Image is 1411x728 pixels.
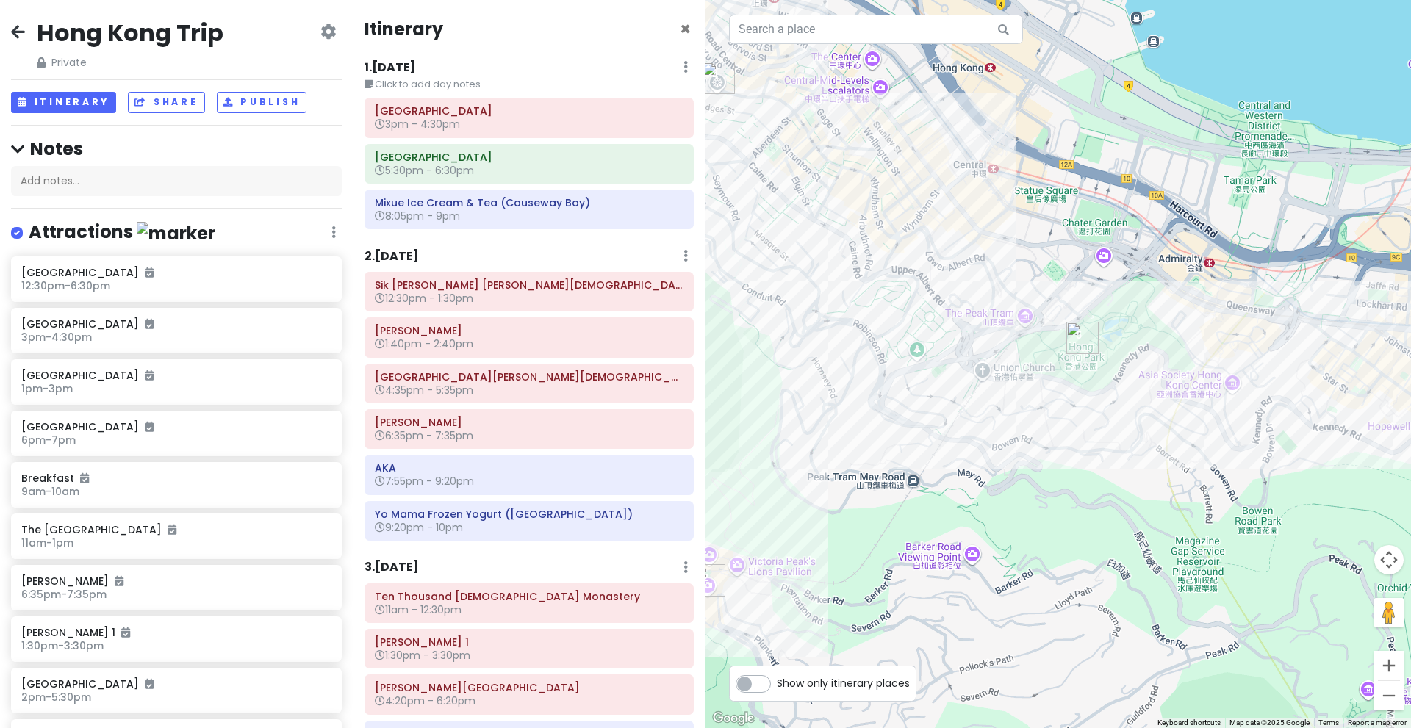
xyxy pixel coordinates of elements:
[729,15,1023,44] input: Search a place
[709,709,758,728] img: Google
[21,536,73,550] span: 11am - 1pm
[80,473,89,483] i: Added to itinerary
[21,523,331,536] h6: The [GEOGRAPHIC_DATA]
[21,677,331,691] h6: [GEOGRAPHIC_DATA]
[375,590,683,603] h6: Ten Thousand Buddhas Monastery
[375,278,683,292] h6: Sik Sik Yuen Wong Tai Sin Temple
[21,420,331,433] h6: [GEOGRAPHIC_DATA]
[365,249,419,264] h6: 2 . [DATE]
[145,319,154,329] i: Added to itinerary
[1318,718,1339,727] a: Terms (opens in new tab)
[375,291,473,306] span: 12:30pm - 1:30pm
[1374,651,1404,680] button: Zoom in
[21,587,107,602] span: 6:35pm - 7:35pm
[21,369,331,382] h6: [GEOGRAPHIC_DATA]
[21,484,79,499] span: 9am - 10am
[21,278,110,293] span: 12:30pm - 6:30pm
[168,525,176,535] i: Added to itinerary
[128,92,204,113] button: Share
[145,267,154,278] i: Added to itinerary
[375,196,683,209] h6: Mixue Ice Cream & Tea (Causeway Bay)
[375,104,683,118] h6: Hong Kong International Airport
[375,428,473,443] span: 6:35pm - 7:35pm
[21,626,331,639] h6: [PERSON_NAME] 1
[21,381,73,396] span: 1pm - 3pm
[21,266,331,279] h6: [GEOGRAPHIC_DATA]
[375,602,462,617] span: 11am - 12:30pm
[375,370,683,383] h6: Temple Hill Kwun Yam Buddhist Temple
[375,520,463,535] span: 9:20pm - 10pm
[680,17,691,41] span: Close itinerary
[21,317,331,331] h6: [GEOGRAPHIC_DATA]
[777,675,910,691] span: Show only itinerary places
[680,21,691,38] button: Close
[11,92,116,113] button: Itinerary
[11,166,342,197] div: Add notes...
[21,433,76,447] span: 6pm - 7pm
[145,370,154,381] i: Added to itinerary
[1157,718,1221,728] button: Keyboard shortcuts
[145,422,154,432] i: Added to itinerary
[1374,598,1404,627] button: Drag Pegman onto the map to open Street View
[365,60,416,76] h6: 1 . [DATE]
[365,77,694,92] small: Click to add day notes
[693,564,725,597] div: The Victoria Peak
[145,679,154,689] i: Added to itinerary
[29,220,215,245] h4: Attractions
[37,18,223,48] h2: Hong Kong Trip
[375,681,683,694] h6: Langham Place
[365,18,443,40] h4: Itinerary
[375,693,475,708] span: 4:20pm - 6:20pm
[375,648,470,663] span: 1:30pm - 3:30pm
[21,330,92,345] span: 3pm - 4:30pm
[703,62,735,94] div: Man Mo Temple
[1374,545,1404,574] button: Map camera controls
[21,638,104,653] span: 1:30pm - 3:30pm
[1374,681,1404,710] button: Zoom out
[21,574,331,588] h6: [PERSON_NAME]
[137,222,215,245] img: marker
[375,163,474,178] span: 5:30pm - 6:30pm
[1066,322,1099,354] div: Hong Kong Park
[365,560,419,575] h6: 3 . [DATE]
[709,709,758,728] a: Open this area in Google Maps (opens a new window)
[37,54,223,71] span: Private
[11,137,342,160] h4: Notes
[375,461,683,475] h6: AKA
[1229,718,1310,727] span: Map data ©2025 Google
[375,151,683,164] h6: Regal Hongkong Hotel
[375,383,473,397] span: 4:35pm - 5:35pm
[21,472,331,485] h6: Breakfast
[375,336,473,351] span: 1:40pm - 2:40pm
[375,474,474,489] span: 7:55pm - 9:20pm
[375,209,460,223] span: 8:05pm - 9pm
[375,635,683,649] h6: Nina Mall 1
[375,324,683,337] h6: Chi Lin Nunnery
[375,117,460,131] span: 3pm - 4:30pm
[375,508,683,521] h6: Yo Mama Frozen Yogurt (Causeway Bay)
[21,690,91,704] span: 2pm - 5:30pm
[115,576,123,586] i: Added to itinerary
[375,416,683,429] h6: Victoria Park
[217,92,307,113] button: Publish
[121,627,130,638] i: Added to itinerary
[1348,718,1407,727] a: Report a map error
